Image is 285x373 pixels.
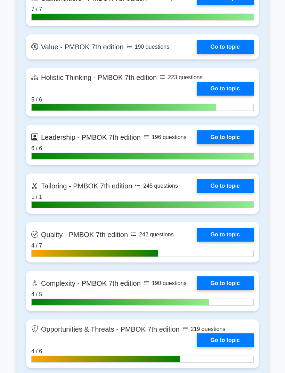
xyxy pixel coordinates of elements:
a: Go to topic [197,82,254,96]
a: Go to topic [197,333,254,347]
a: Go to topic [197,130,254,144]
a: Go to topic [197,40,254,54]
a: Go to topic [197,179,254,193]
a: Go to topic [197,276,254,290]
a: Go to topic [197,228,254,242]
